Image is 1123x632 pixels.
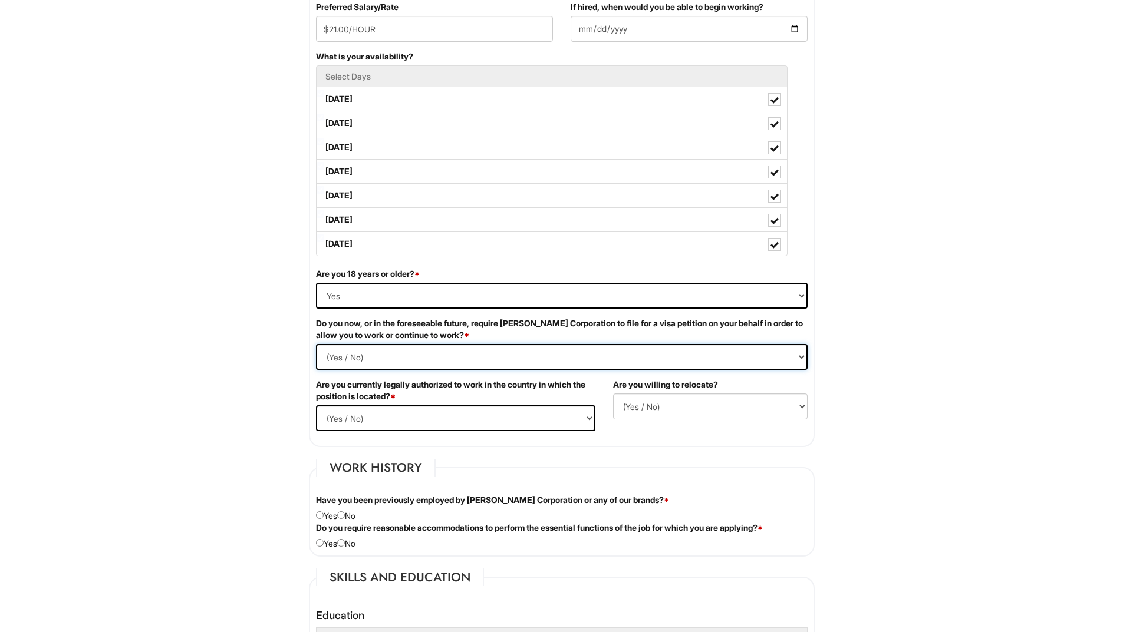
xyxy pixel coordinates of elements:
[316,283,808,309] select: (Yes / No)
[317,208,787,231] label: [DATE]
[317,87,787,111] label: [DATE]
[316,268,420,280] label: Are you 18 years or older?
[317,135,787,159] label: [DATE]
[316,1,399,13] label: Preferred Salary/Rate
[317,160,787,183] label: [DATE]
[316,494,669,506] label: Have you been previously employed by [PERSON_NAME] Corporation or any of our brands?
[613,379,718,391] label: Are you willing to relocate?
[316,568,484,586] legend: Skills and Education
[316,405,595,431] select: (Yes / No)
[317,184,787,207] label: [DATE]
[316,379,595,402] label: Are you currently legally authorized to work in the country in which the position is located?
[316,610,808,621] h4: Education
[571,1,763,13] label: If hired, when would you be able to begin working?
[316,344,808,370] select: (Yes / No)
[307,494,816,522] div: Yes No
[317,232,787,256] label: [DATE]
[307,522,816,550] div: Yes No
[316,317,808,341] label: Do you now, or in the foreseeable future, require [PERSON_NAME] Corporation to file for a visa pe...
[613,393,808,419] select: (Yes / No)
[316,51,413,62] label: What is your availability?
[316,522,763,534] label: Do you require reasonable accommodations to perform the essential functions of the job for which ...
[316,16,553,42] input: Preferred Salary/Rate
[317,111,787,135] label: [DATE]
[316,459,436,477] legend: Work History
[325,72,778,81] h5: Select Days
